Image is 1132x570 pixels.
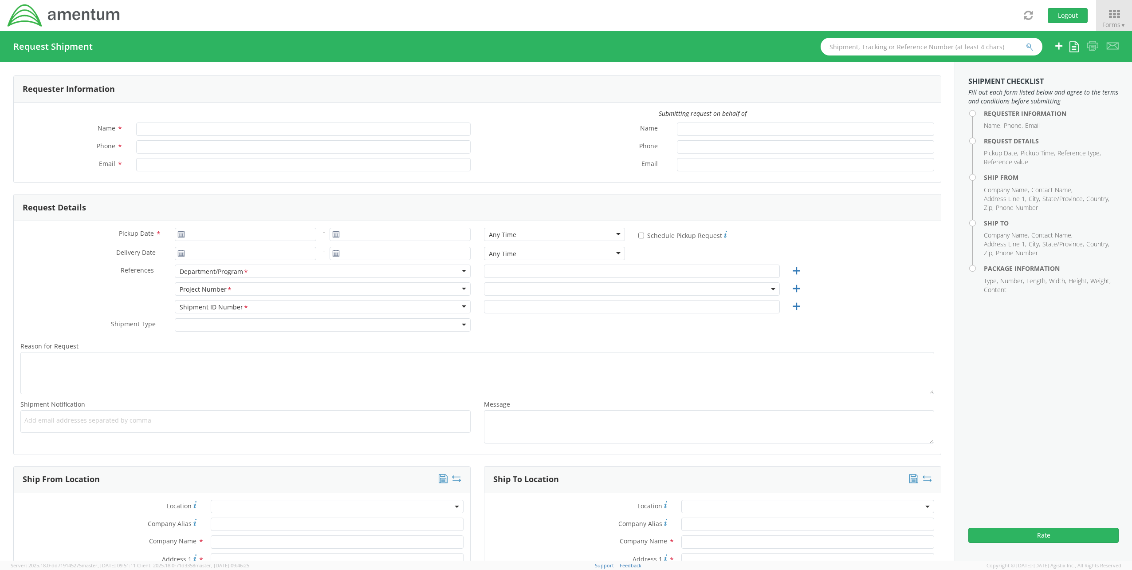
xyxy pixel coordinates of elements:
[98,124,115,132] span: Name
[640,124,658,134] span: Name
[20,342,79,350] span: Reason for Request
[1021,149,1055,158] li: Pickup Time
[149,537,197,545] span: Company Name
[195,562,249,569] span: master, [DATE] 09:46:25
[489,249,516,258] div: Any Time
[595,562,614,569] a: Support
[637,502,662,510] span: Location
[638,230,727,240] label: Schedule Pickup Request
[984,110,1119,117] h4: Requester Information
[1090,277,1111,285] li: Weight
[638,233,644,238] input: Schedule Pickup Request
[984,121,1002,130] li: Name
[82,562,136,569] span: master, [DATE] 09:51:11
[620,537,667,545] span: Company Name
[489,230,516,239] div: Any Time
[1102,20,1126,29] span: Forms
[968,78,1119,86] h3: Shipment Checklist
[1025,121,1040,130] li: Email
[968,528,1119,543] button: Rate
[7,3,121,28] img: dyn-intl-logo-049831509241104b2a82.png
[1029,194,1040,203] li: City
[121,266,154,274] span: References
[984,249,994,257] li: Zip
[13,42,93,51] h4: Request Shipment
[484,400,510,408] span: Message
[968,88,1119,106] span: Fill out each form listed below and agree to the terms and conditions before submitting
[180,285,232,294] div: Project Number
[984,138,1119,144] h4: Request Details
[1042,194,1084,203] li: State/Province
[162,555,192,563] span: Address 1
[1120,21,1126,29] span: ▼
[1086,194,1109,203] li: Country
[659,109,747,118] i: Submitting request on behalf of
[987,562,1121,569] span: Copyright © [DATE]-[DATE] Agistix Inc., All Rights Reserved
[984,194,1026,203] li: Address Line 1
[984,203,994,212] li: Zip
[1057,149,1101,158] li: Reference type
[1086,240,1109,249] li: Country
[1000,277,1024,285] li: Number
[1069,277,1088,285] li: Height
[1042,240,1084,249] li: State/Province
[984,265,1119,272] h4: Package Information
[137,562,249,569] span: Client: 2025.18.0-71d3358
[821,38,1042,55] input: Shipment, Tracking or Reference Number (at least 4 chars)
[167,502,192,510] span: Location
[984,285,1006,294] li: Content
[984,277,998,285] li: Type
[984,231,1029,240] li: Company Name
[23,203,86,212] h3: Request Details
[1029,240,1040,249] li: City
[984,240,1026,249] li: Address Line 1
[11,562,136,569] span: Server: 2025.18.0-dd719145275
[119,229,154,237] span: Pickup Date
[180,267,249,277] div: Department/Program
[148,519,192,528] span: Company Alias
[633,555,662,563] span: Address 1
[180,303,249,312] div: Shipment ID Number
[996,203,1038,212] li: Phone Number
[620,562,641,569] a: Feedback
[1048,8,1088,23] button: Logout
[984,174,1119,181] h4: Ship From
[20,400,85,408] span: Shipment Notification
[23,475,100,484] h3: Ship From Location
[24,416,467,425] span: Add email addresses separated by comma
[984,220,1119,226] h4: Ship To
[639,142,658,152] span: Phone
[1026,277,1047,285] li: Length
[1004,121,1023,130] li: Phone
[641,159,658,170] span: Email
[23,85,115,94] h3: Requester Information
[99,159,115,168] span: Email
[984,158,1028,166] li: Reference value
[996,249,1038,257] li: Phone Number
[493,475,559,484] h3: Ship To Location
[984,186,1029,194] li: Company Name
[97,142,115,150] span: Phone
[116,248,156,258] span: Delivery Date
[1049,277,1066,285] li: Width
[111,320,156,330] span: Shipment Type
[618,519,662,528] span: Company Alias
[984,149,1018,158] li: Pickup Date
[1031,186,1073,194] li: Contact Name
[1031,231,1073,240] li: Contact Name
